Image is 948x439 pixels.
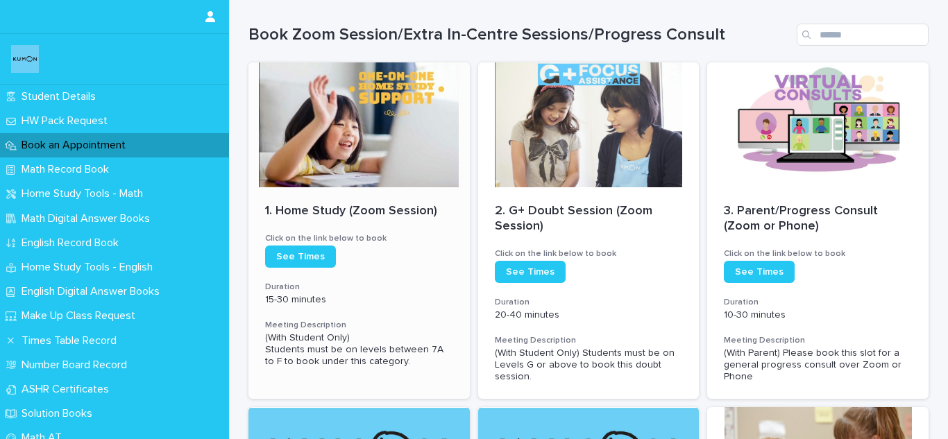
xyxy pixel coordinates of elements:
a: 3. Parent/Progress Consult (Zoom or Phone)Click on the link below to bookSee TimesDuration10-30 m... [707,62,929,399]
h3: Click on the link below to book [495,248,683,259]
p: Number Board Record [16,359,138,372]
a: See Times [495,261,566,283]
p: ASHR Certificates [16,383,120,396]
span: See Times [506,267,555,277]
p: Student Details [16,90,107,103]
h3: Click on the link below to book [724,248,912,259]
span: (With Student Only) Students must be on Levels G or above to book this doubt session. [495,348,677,381]
h3: Click on the link below to book [265,233,453,244]
p: Math Record Book [16,163,120,176]
span: (With Parent) Please book this slot for a general progress consult over Zoom or Phone [724,348,904,381]
img: o6XkwfS7S2qhyeB9lxyF [11,45,39,73]
h3: Meeting Description [265,320,453,331]
a: See Times [265,246,336,268]
p: Book an Appointment [16,139,137,152]
span: See Times [276,252,325,261]
a: 1. Home Study (Zoom Session)Click on the link below to bookSee TimesDuration15-30 minutesMeeting ... [248,62,470,399]
p: Times Table Record [16,334,128,347]
p: Solution Books [16,407,103,420]
p: 10-30 minutes [724,309,912,321]
p: 20-40 minutes [495,309,683,321]
p: 3. Parent/Progress Consult (Zoom or Phone) [724,204,912,234]
h3: Duration [265,282,453,293]
p: 1. Home Study (Zoom Session) [265,204,453,219]
span: (With Student Only) Students must be on levels between 7A to F to book under this category. [265,333,446,366]
a: See Times [724,261,795,283]
p: Math Digital Answer Books [16,212,161,225]
p: HW Pack Request [16,114,119,128]
p: English Digital Answer Books [16,285,171,298]
h1: Book Zoom Session/Extra In-Centre Sessions/Progress Consult [248,25,791,45]
a: 2. G+ Doubt Session (Zoom Session)Click on the link below to bookSee TimesDuration20-40 minutesMe... [478,62,700,399]
p: Make Up Class Request [16,309,146,322]
h3: Duration [495,297,683,308]
p: 15-30 minutes [265,294,453,306]
span: See Times [735,267,784,277]
p: Home Study Tools - English [16,261,164,274]
h3: Meeting Description [724,335,912,346]
h3: Duration [724,297,912,308]
p: 2. G+ Doubt Session (Zoom Session) [495,204,683,234]
h3: Meeting Description [495,335,683,346]
input: Search [797,24,929,46]
p: English Record Book [16,236,130,250]
p: Home Study Tools - Math [16,187,154,200]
